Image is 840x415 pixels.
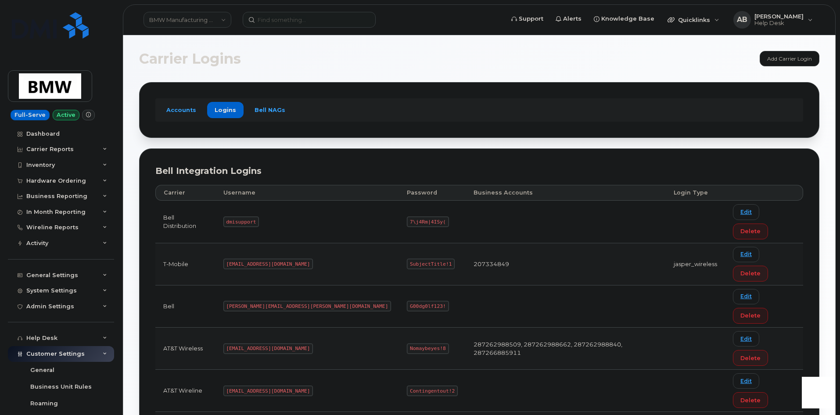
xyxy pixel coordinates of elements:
[215,185,399,201] th: Username
[733,331,759,346] a: Edit
[466,328,666,370] td: 287262988509, 287262988662, 287262988840, 287266885911
[733,289,759,304] a: Edit
[666,185,725,201] th: Login Type
[247,102,293,118] a: Bell NAGs
[733,308,768,324] button: Delete
[223,343,313,354] code: [EMAIL_ADDRESS][DOMAIN_NAME]
[155,328,215,370] td: AT&T Wireless
[159,102,204,118] a: Accounts
[802,377,833,408] iframe: Messenger Launcher
[733,350,768,366] button: Delete
[733,247,759,262] a: Edit
[155,185,215,201] th: Carrier
[223,301,391,311] code: [PERSON_NAME][EMAIL_ADDRESS][PERSON_NAME][DOMAIN_NAME]
[733,373,759,389] a: Edit
[155,165,803,177] div: Bell Integration Logins
[466,185,666,201] th: Business Accounts
[407,386,458,396] code: Contingentout!2
[407,301,449,311] code: G00dg0lf123!
[139,52,241,65] span: Carrier Logins
[407,343,449,354] code: Nomaybeyes!8
[407,259,455,269] code: SubjectTitle!1
[760,51,819,66] a: Add Carrier Login
[733,204,759,220] a: Edit
[399,185,466,201] th: Password
[223,386,313,396] code: [EMAIL_ADDRESS][DOMAIN_NAME]
[466,243,666,285] td: 207334849
[223,259,313,269] code: [EMAIL_ADDRESS][DOMAIN_NAME]
[740,227,761,235] span: Delete
[155,285,215,328] td: Bell
[155,201,215,243] td: Bell Distribution
[207,102,244,118] a: Logins
[740,396,761,404] span: Delete
[407,217,449,227] code: 7\j4Rm|4ISy(
[666,243,725,285] td: jasper_wireless
[733,224,768,239] button: Delete
[733,266,768,281] button: Delete
[155,243,215,285] td: T-Mobile
[740,354,761,362] span: Delete
[155,370,215,412] td: AT&T Wireline
[223,217,259,227] code: dmisupport
[740,269,761,278] span: Delete
[740,311,761,320] span: Delete
[733,392,768,408] button: Delete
